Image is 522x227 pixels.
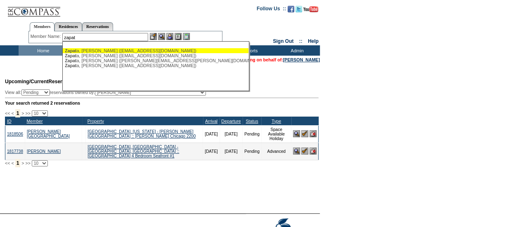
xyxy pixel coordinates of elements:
img: Follow us on Twitter [295,6,302,12]
td: Pending [243,125,262,143]
div: a, [PERSON_NAME] ([EMAIL_ADDRESS][DOMAIN_NAME]) [65,48,246,53]
div: Member Name: [31,33,62,40]
a: Reservations [82,22,113,31]
td: [DATE] [220,143,242,160]
img: View Reservation [293,147,300,154]
img: b_calculator.gif [183,33,190,40]
span: < [11,111,14,116]
td: [DATE] [203,143,220,160]
img: Cancel Reservation [309,130,317,137]
img: View [158,33,165,40]
img: Confirm Reservation [301,130,308,137]
img: b_edit.gif [150,33,157,40]
a: ID [7,119,12,124]
a: Member [26,119,43,124]
span: 1 [15,159,21,167]
a: 1818506 [7,132,23,136]
td: Follow Us :: [257,5,286,15]
a: [GEOGRAPHIC_DATA], [GEOGRAPHIC_DATA] - [GEOGRAPHIC_DATA], [GEOGRAPHIC_DATA] :: [GEOGRAPHIC_DATA] ... [87,145,179,158]
img: Impersonate [166,33,173,40]
td: Admin [272,45,320,56]
a: Arrival [205,119,217,124]
a: Status [246,119,258,124]
a: Members [30,22,55,31]
a: Residences [54,22,82,31]
span: You are acting on behalf of: [225,57,320,62]
td: Space Available Holiday [261,125,291,143]
span: 1 [15,109,21,117]
img: Reservations [175,33,182,40]
a: Follow us on Twitter [295,8,302,13]
a: Departure [221,119,241,124]
span: > [21,111,24,116]
span: << [5,161,10,166]
a: [GEOGRAPHIC_DATA], [US_STATE] - [PERSON_NAME][GEOGRAPHIC_DATA] :: [PERSON_NAME] Chicago 2200 [87,129,196,138]
span: Zapat [65,48,76,53]
td: Pending [243,143,262,160]
td: Advanced [261,143,291,160]
a: Property [87,119,104,124]
a: Sign Out [273,38,293,44]
span: >> [25,161,30,166]
img: Confirm Reservation [301,147,308,154]
div: a, [PERSON_NAME] ([EMAIL_ADDRESS][DOMAIN_NAME]) [65,53,246,58]
span: Reservations [5,79,80,84]
img: Subscribe to our YouTube Channel [303,6,318,12]
span: :: [299,38,302,44]
a: [PERSON_NAME] [283,57,320,62]
div: a, [PERSON_NAME] ([PERSON_NAME][EMAIL_ADDRESS][PERSON_NAME][DOMAIN_NAME]) [65,58,246,63]
td: [DATE] [220,125,242,143]
a: 1817738 [7,149,23,154]
div: a, [PERSON_NAME] ([EMAIL_ADDRESS][DOMAIN_NAME]) [65,63,246,68]
a: Help [308,38,319,44]
div: View all: reservations owned by: [5,89,210,96]
a: [PERSON_NAME] [27,149,61,154]
span: > [21,161,24,166]
a: Type [272,119,281,124]
img: Become our fan on Facebook [288,6,294,12]
span: Zapat [65,58,76,63]
a: Subscribe to our YouTube Channel [303,8,318,13]
td: [DATE] [203,125,220,143]
span: << [5,111,10,116]
span: >> [25,111,30,116]
div: Your search returned 2 reservations [5,101,319,105]
td: Home [19,45,66,56]
img: Cancel Reservation [309,147,317,154]
img: View Reservation [293,130,300,137]
span: Upcoming/Current [5,79,48,84]
a: [PERSON_NAME][GEOGRAPHIC_DATA] [27,129,70,138]
span: Zapat [65,63,76,68]
span: < [11,161,14,166]
span: Zapat [65,53,76,58]
a: Become our fan on Facebook [288,8,294,13]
